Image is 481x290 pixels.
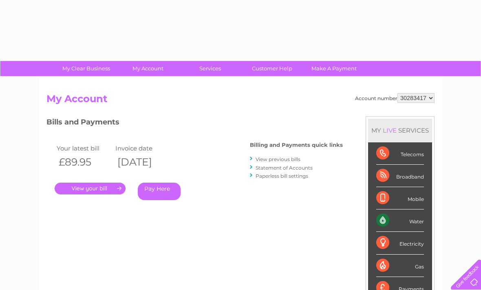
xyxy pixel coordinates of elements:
[46,116,343,131] h3: Bills and Payments
[376,255,424,277] div: Gas
[381,126,398,134] div: LIVE
[376,187,424,209] div: Mobile
[115,61,182,76] a: My Account
[177,61,244,76] a: Services
[376,142,424,165] div: Telecoms
[238,61,306,76] a: Customer Help
[376,165,424,187] div: Broadband
[55,183,126,194] a: .
[355,93,435,103] div: Account number
[256,156,300,162] a: View previous bills
[256,165,313,171] a: Statement of Accounts
[368,119,432,142] div: MY SERVICES
[376,209,424,232] div: Water
[300,61,368,76] a: Make A Payment
[46,93,435,109] h2: My Account
[138,183,181,200] a: Pay Here
[53,61,120,76] a: My Clear Business
[250,142,343,148] h4: Billing and Payments quick links
[256,173,308,179] a: Paperless bill settings
[113,154,172,170] th: [DATE]
[55,154,113,170] th: £89.95
[376,232,424,254] div: Electricity
[55,143,113,154] td: Your latest bill
[113,143,172,154] td: Invoice date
